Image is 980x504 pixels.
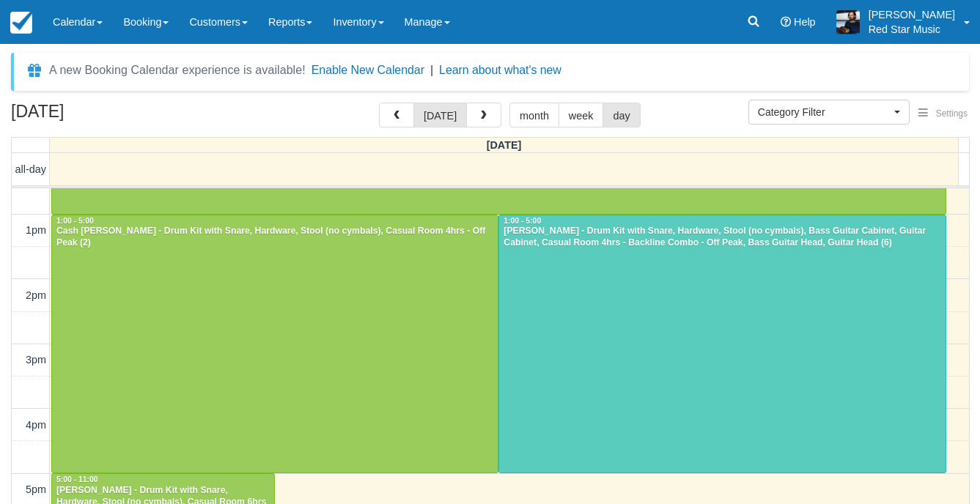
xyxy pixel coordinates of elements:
i: Help [781,17,791,27]
span: Category Filter [758,105,891,119]
span: 5pm [26,483,46,495]
a: 1:00 - 5:00[PERSON_NAME] - Drum Kit with Snare, Hardware, Stool (no cymbals), Bass Guitar Cabinet... [498,215,946,474]
p: Red Star Music [869,22,955,37]
div: Cash [PERSON_NAME] - Drum Kit with Snare, Hardware, Stool (no cymbals), Casual Room 4hrs - Off Pe... [56,226,494,249]
span: [DATE] [487,139,522,151]
button: Enable New Calendar [312,63,424,78]
button: week [559,103,604,127]
button: [DATE] [413,103,467,127]
a: Learn about what's new [439,64,561,76]
span: 1:00 - 5:00 [504,217,541,225]
img: A1 [836,10,860,34]
button: month [509,103,559,127]
h2: [DATE] [11,103,196,130]
span: 1pm [26,224,46,236]
span: 1:00 - 5:00 [56,217,94,225]
span: 5:00 - 11:00 [56,475,98,483]
span: 2pm [26,289,46,301]
div: A new Booking Calendar experience is available! [49,62,306,79]
div: [PERSON_NAME] - Drum Kit with Snare, Hardware, Stool (no cymbals), Bass Guitar Cabinet, Guitar Ca... [503,226,941,249]
button: Category Filter [748,100,910,125]
button: Settings [910,103,976,125]
span: | [430,64,433,76]
a: 1:00 - 5:00Cash [PERSON_NAME] - Drum Kit with Snare, Hardware, Stool (no cymbals), Casual Room 4h... [51,215,498,474]
span: Help [794,16,816,28]
span: Settings [936,108,968,119]
span: 3pm [26,354,46,366]
span: 4pm [26,419,46,431]
button: day [603,103,640,127]
img: checkfront-main-nav-mini-logo.png [10,12,32,34]
p: [PERSON_NAME] [869,7,955,22]
span: all-day [15,163,46,175]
